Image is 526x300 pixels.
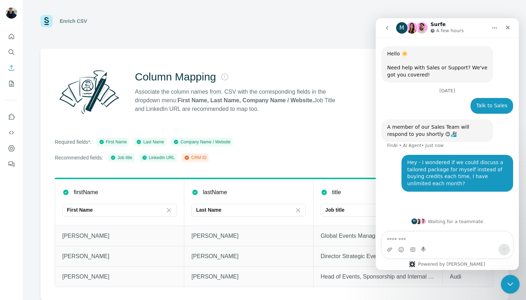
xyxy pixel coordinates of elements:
[6,46,17,59] button: Search
[99,139,127,145] div: First Name
[55,138,92,146] p: Required fields*:
[173,139,230,145] div: Company Name / Website
[60,18,87,25] div: Enrich CSV
[332,188,341,197] p: title
[321,252,435,261] p: Director Strategic Events, EMEA
[191,232,306,240] p: [PERSON_NAME]
[136,139,164,145] div: Last Name
[6,126,17,139] button: Use Surfe API
[55,66,123,118] img: Surfe Illustration - Column Mapping
[55,154,103,161] p: Recommended fields:
[67,206,93,213] p: First Name
[6,7,17,19] img: Avatar
[135,70,216,83] h2: Column Mapping
[74,188,98,197] p: firstName
[6,77,17,90] button: My lists
[142,154,175,161] div: LinkedIn URL
[6,30,17,43] button: Quick start
[62,232,177,240] p: [PERSON_NAME]
[191,272,306,281] p: [PERSON_NAME]
[501,275,520,294] iframe: Intercom live chat
[203,188,227,197] p: lastName
[196,206,221,213] p: Last Name
[6,62,17,74] button: Enrich CSV
[40,15,53,27] img: Surfe Logo
[62,252,177,261] p: [PERSON_NAME]
[110,154,132,161] div: Job title
[62,272,177,281] p: [PERSON_NAME]
[6,110,17,123] button: Use Surfe on LinkedIn
[191,252,306,261] p: [PERSON_NAME]
[135,88,342,113] p: Associate the column names from. CSV with the corresponding fields in the dropdown menu: Job Titl...
[184,154,206,161] div: CRM ID
[321,272,435,281] p: Head of Events, Sponsorship and Internal Communications
[177,97,314,103] strong: First Name, Last Name, Company Name / Website.
[325,206,345,213] p: Job title
[6,158,17,171] button: Feedback
[321,232,435,240] p: Global Events Manager
[376,18,519,270] iframe: Intercom live chat
[6,142,17,155] button: Dashboard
